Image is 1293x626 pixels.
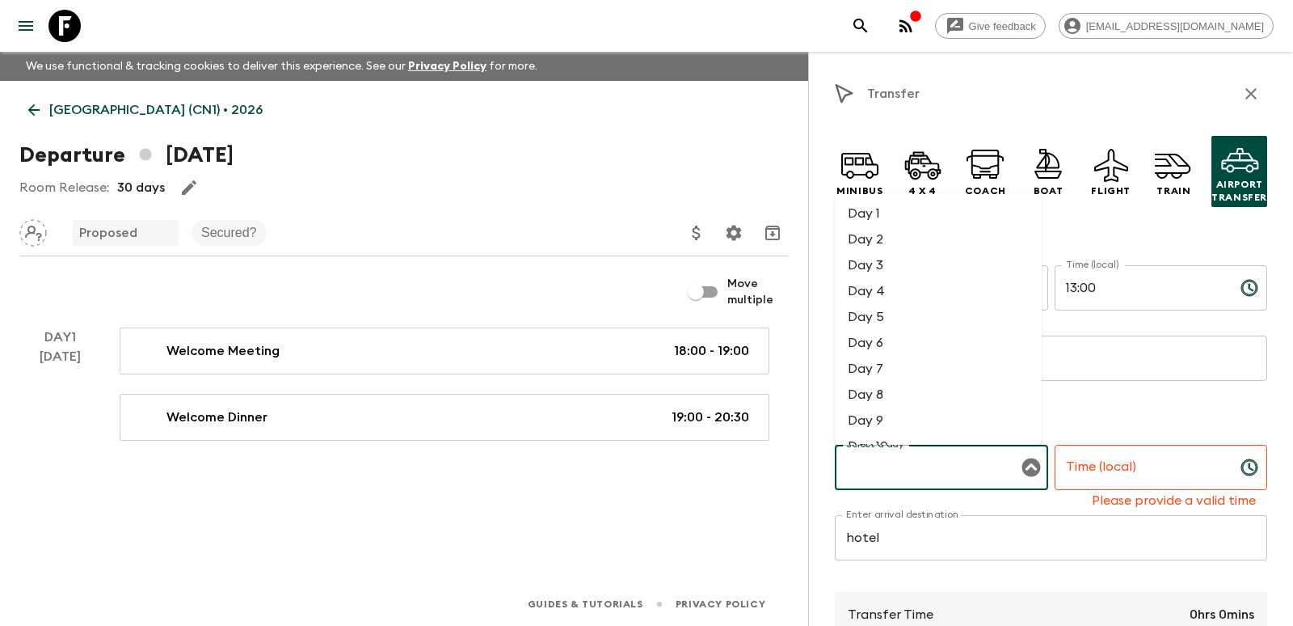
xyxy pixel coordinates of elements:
p: Depart [835,233,1267,252]
a: Welcome Dinner19:00 - 20:30 [120,394,769,441]
li: Day 4 [835,278,1042,304]
li: Day 3 [835,252,1042,278]
button: Update Price, Early Bird Discount and Costs [680,217,713,249]
p: Room Release: [19,178,109,197]
a: Welcome Meeting18:00 - 19:00 [120,328,769,374]
p: 18:00 - 19:00 [674,341,749,361]
p: Boat [1034,184,1063,197]
p: Proposed [79,223,137,243]
span: Move multiple [727,276,789,308]
p: Welcome Dinner [166,408,267,427]
p: Minibus [836,184,882,197]
p: Flight [1091,184,1131,197]
div: [DATE] [40,347,81,441]
span: [EMAIL_ADDRESS][DOMAIN_NAME] [1077,20,1273,32]
a: Guides & Tutorials [528,595,643,613]
span: Give feedback [960,20,1045,32]
p: 0hrs 0mins [1190,605,1254,624]
a: Give feedback [935,13,1046,39]
p: Train [1156,184,1190,197]
p: 30 days [117,178,165,197]
li: Day 2 [835,226,1042,252]
button: menu [10,10,42,42]
p: Please provide a valid time [1066,493,1257,509]
h1: Departure [DATE] [19,139,234,171]
input: hh:mm [1055,265,1228,311]
div: Secured? [192,220,267,246]
p: Transfer Time [848,605,933,624]
a: Privacy Policy [676,595,765,613]
a: Privacy Policy [408,61,486,72]
li: Day 9 [835,408,1042,434]
p: 4 x 4 [908,184,937,197]
p: Airport Transfer [1211,178,1267,204]
button: search adventures [844,10,877,42]
p: Transfer [867,84,920,104]
p: Secured? [201,223,257,243]
li: Day 8 [835,382,1042,408]
li: Day 10 [835,434,1042,459]
li: Day 7 [835,356,1042,382]
p: [GEOGRAPHIC_DATA] (CN1) • 2026 [49,100,263,120]
li: Day 5 [835,304,1042,330]
span: Assign pack leader [19,224,47,237]
input: hh:mm [1055,445,1228,490]
li: Day 6 [835,330,1042,356]
div: [EMAIL_ADDRESS][DOMAIN_NAME] [1059,13,1274,39]
p: Coach [965,184,1006,197]
p: Welcome Meeting [166,341,280,361]
button: Close [1020,456,1042,479]
a: [GEOGRAPHIC_DATA] (CN1) • 2026 [19,94,272,126]
label: Time (local) [1066,258,1118,272]
p: Day 1 [19,328,100,347]
button: Choose time, selected time is 1:00 PM [1233,272,1266,304]
label: Enter arrival destination [846,508,959,522]
button: Archive (Completed, Cancelled or Unsynced Departures only) [756,217,789,249]
button: Choose time [1233,451,1266,484]
p: 19:00 - 20:30 [672,408,749,427]
p: Arrive [835,412,1267,432]
button: Settings [718,217,750,249]
li: Day 1 [835,201,1042,226]
p: We use functional & tracking cookies to deliver this experience. See our for more. [19,52,544,81]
